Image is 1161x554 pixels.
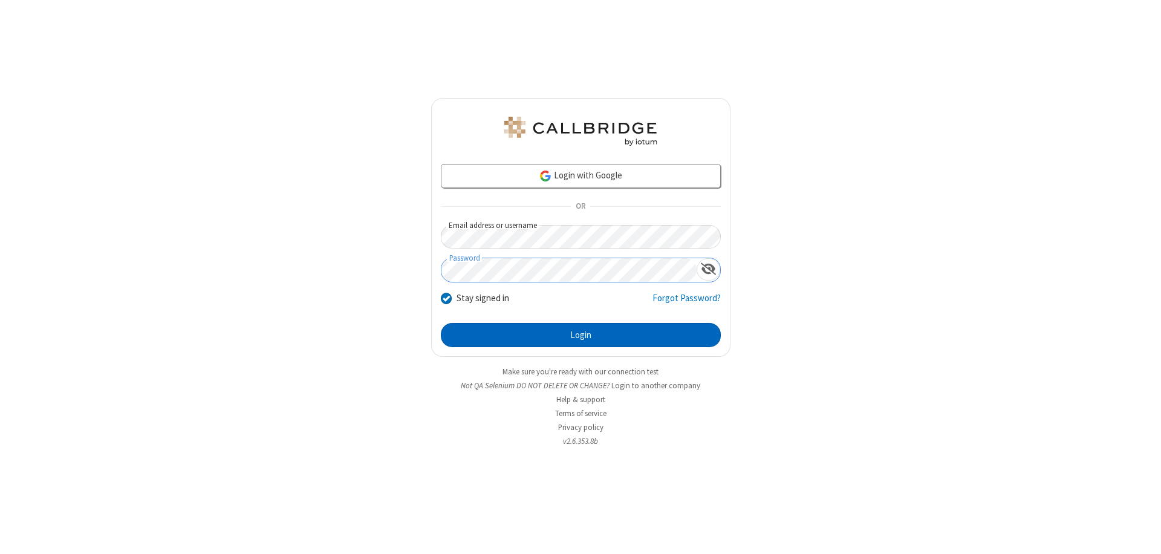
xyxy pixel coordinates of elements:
a: Login with Google [441,164,721,188]
iframe: Chat [1131,523,1152,546]
label: Stay signed in [457,292,509,305]
a: Privacy policy [558,422,603,432]
input: Password [441,258,697,282]
img: google-icon.png [539,169,552,183]
img: QA Selenium DO NOT DELETE OR CHANGE [502,117,659,146]
a: Terms of service [555,408,607,419]
a: Forgot Password? [652,292,721,314]
button: Login [441,323,721,347]
button: Login to another company [611,380,700,391]
li: v2.6.353.8b [431,435,730,447]
span: OR [571,198,590,215]
a: Help & support [556,394,605,405]
a: Make sure you're ready with our connection test [502,367,659,377]
li: Not QA Selenium DO NOT DELETE OR CHANGE? [431,380,730,391]
input: Email address or username [441,225,721,249]
div: Show password [697,258,720,281]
